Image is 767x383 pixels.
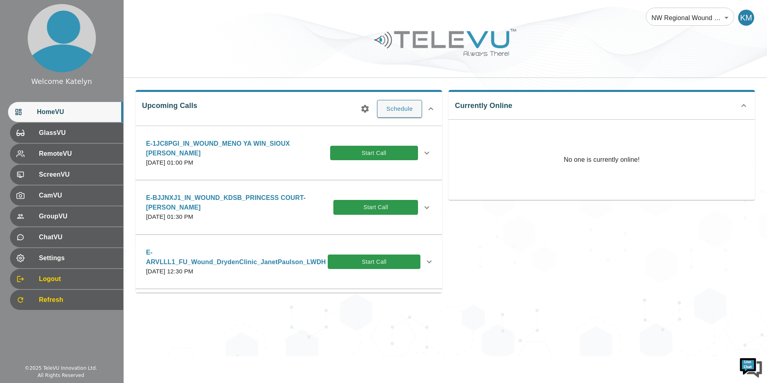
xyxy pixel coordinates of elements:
div: Logout [10,269,123,289]
p: E-1JC8PGI_IN_WOUND_MENO YA WIN_SIOUX [PERSON_NAME] [146,139,330,158]
img: Chat Widget [739,355,763,379]
span: Settings [39,253,117,263]
div: GroupVU [10,206,123,226]
div: NW Regional Wound Care [646,6,734,29]
div: ChatVU [10,227,123,247]
div: RemoteVU [10,144,123,164]
img: Logo [373,26,517,59]
div: GlassVU [10,123,123,143]
button: Schedule [377,100,422,118]
div: Welcome Katelyn [31,76,92,87]
span: GroupVU [39,212,117,221]
div: CamVU [10,185,123,206]
span: ScreenVU [39,170,117,179]
span: Logout [39,274,117,284]
span: RemoteVU [39,149,117,159]
p: [DATE] 12:30 PM [146,267,328,276]
button: Start Call [333,200,418,215]
textarea: Type your message and hit 'Enter' [4,219,153,247]
div: E-ARVLLL1_FU_Wound_DrydenClinic_JanetPaulson_LWDH[DATE] 12:30 PMStart Call [140,243,438,281]
span: We're online! [47,101,111,182]
div: © 2025 TeleVU Innovation Ltd. [24,365,97,372]
button: Start Call [328,255,420,269]
div: Settings [10,248,123,268]
div: Chat with us now [42,42,135,53]
div: E-1JC8PGI_IN_WOUND_MENO YA WIN_SIOUX [PERSON_NAME][DATE] 01:00 PMStart Call [140,134,438,172]
span: ChatVU [39,232,117,242]
span: GlassVU [39,128,117,138]
span: Refresh [39,295,117,305]
p: No one is currently online! [564,120,639,200]
p: [DATE] 01:00 PM [146,158,330,167]
p: [DATE] 01:30 PM [146,212,333,222]
div: Refresh [10,290,123,310]
div: ScreenVU [10,165,123,185]
p: E-ARVLLL1_FU_Wound_DrydenClinic_JanetPaulson_LWDH [146,248,328,267]
button: Start Call [330,146,418,161]
div: E-BJJNXJ1_IN_WOUND_KDSB_PRINCESS COURT-[PERSON_NAME][DATE] 01:30 PMStart Call [140,188,438,226]
div: All Rights Reserved [38,372,84,379]
img: d_736959983_company_1615157101543_736959983 [14,37,34,57]
p: E-BJJNXJ1_IN_WOUND_KDSB_PRINCESS COURT-[PERSON_NAME] [146,193,333,212]
span: CamVU [39,191,117,200]
div: Minimize live chat window [132,4,151,23]
div: KM [738,10,754,26]
img: profile.png [28,4,96,72]
span: HomeVU [37,107,117,117]
div: HomeVU [8,102,123,122]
